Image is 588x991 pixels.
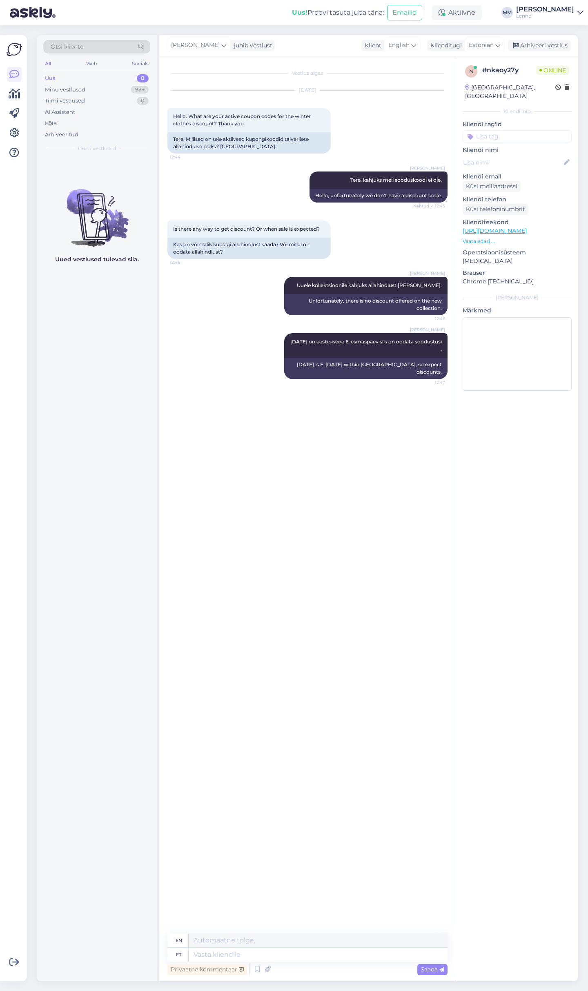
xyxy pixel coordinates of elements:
button: Emailid [387,5,422,20]
p: Kliendi nimi [463,146,572,154]
span: Saada [421,966,444,973]
div: Küsi meiliaadressi [463,181,521,192]
div: MM [501,7,513,18]
a: [PERSON_NAME]Lenne [516,6,583,19]
span: Tere, kahjuks meil sooduskoodi ei ole. [350,177,442,183]
div: 0 [137,97,149,105]
div: Vestlus algas [167,69,448,77]
div: Aktiivne [432,5,482,20]
div: et [176,948,181,962]
div: Privaatne kommentaar [167,964,247,975]
div: # nkaoy27y [482,65,536,75]
span: 12:47 [414,379,445,385]
img: No chats [37,174,157,248]
div: Arhiveeritud [45,131,78,139]
div: [DATE] [167,87,448,94]
span: Is there any way to get discount? Or when sale is expected? [173,226,320,232]
span: 12:44 [170,154,200,160]
input: Lisa nimi [463,158,562,167]
div: en [176,933,182,947]
p: Operatsioonisüsteem [463,248,572,257]
span: Uuele kollektsioonile kahjuks allahindlust [PERSON_NAME]. [297,282,442,288]
div: Kõik [45,119,57,127]
div: All [43,58,53,69]
div: Kliendi info [463,108,572,115]
p: Klienditeekond [463,218,572,227]
span: English [388,41,410,50]
div: 99+ [131,86,149,94]
span: Online [536,66,569,75]
div: juhib vestlust [231,41,272,50]
span: [PERSON_NAME] [410,270,445,276]
span: 12:46 [414,316,445,322]
span: [PERSON_NAME] [410,327,445,333]
img: Askly Logo [7,42,22,57]
span: Otsi kliente [51,42,83,51]
span: Hello. What are your active coupon codes for the winter clothes discount? Thank you [173,113,312,127]
span: [DATE] on eesti sisene E-esmaspäev siis on oodata soodustusi . [290,338,443,352]
div: Arhiveeri vestlus [508,40,571,51]
div: Socials [130,58,150,69]
p: Vaata edasi ... [463,238,572,245]
div: Lenne [516,13,574,19]
span: [PERSON_NAME] [171,41,220,50]
div: Web [85,58,99,69]
div: [GEOGRAPHIC_DATA], [GEOGRAPHIC_DATA] [465,83,555,100]
p: Kliendi tag'id [463,120,572,129]
p: Uued vestlused tulevad siia. [55,255,139,264]
b: Uus! [292,9,307,16]
div: Tere. Millised on teie aktiivsed kupongikoodid talveriiete allahindluse jaoks? [GEOGRAPHIC_DATA]. [167,132,331,154]
div: Proovi tasuta juba täna: [292,8,384,18]
div: Hello, unfortunately we don't have a discount code. [310,189,448,203]
div: Küsi telefoninumbrit [463,204,528,215]
div: Klienditugi [427,41,462,50]
p: Kliendi email [463,172,572,181]
span: Estonian [469,41,494,50]
div: [PERSON_NAME] [516,6,574,13]
span: 12:46 [170,259,200,265]
div: [PERSON_NAME] [463,294,572,301]
div: Klient [361,41,381,50]
div: [DATE] is E-[DATE] within [GEOGRAPHIC_DATA], so expect discounts. [284,358,448,379]
p: Brauser [463,269,572,277]
input: Lisa tag [463,130,572,143]
p: Kliendi telefon [463,195,572,204]
p: Chrome [TECHNICAL_ID] [463,277,572,286]
span: n [469,68,473,74]
span: Nähtud ✓ 12:45 [413,203,445,209]
span: [PERSON_NAME] [410,165,445,171]
div: 0 [137,74,149,82]
p: [MEDICAL_DATA] [463,257,572,265]
a: [URL][DOMAIN_NAME] [463,227,527,234]
div: Unfortunately, there is no discount offered on the new collection. [284,294,448,315]
div: AI Assistent [45,108,75,116]
p: Märkmed [463,306,572,315]
span: Uued vestlused [78,145,116,152]
div: Tiimi vestlused [45,97,85,105]
div: Uus [45,74,56,82]
div: Minu vestlused [45,86,85,94]
div: Kas on võimalik kuidagi allahindlust saada? Või millal on oodata allahindlust? [167,238,331,259]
